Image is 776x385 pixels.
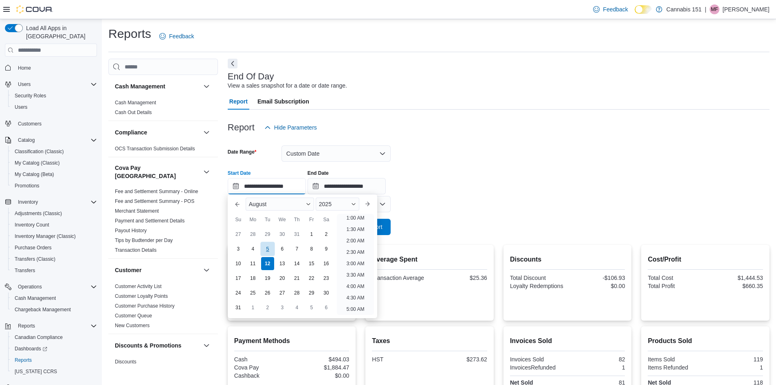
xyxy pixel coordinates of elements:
[108,26,151,42] h1: Reports
[23,24,97,40] span: Load All Apps in [GEOGRAPHIC_DATA]
[320,228,333,241] div: day-2
[11,209,65,218] a: Adjustments (Classic)
[15,267,35,274] span: Transfers
[18,137,35,143] span: Catalog
[8,180,100,191] button: Promotions
[15,282,45,292] button: Operations
[246,242,259,255] div: day-4
[707,283,763,289] div: $660.35
[261,213,274,226] div: Tu
[246,272,259,285] div: day-18
[115,247,156,253] a: Transaction Details
[115,227,147,234] span: Payout History
[228,178,306,194] input: Press the down key to enter a popover containing a calendar. Press the escape key to close the po...
[707,275,763,281] div: $1,444.53
[510,283,566,289] div: Loyalty Redemptions
[234,336,350,346] h2: Payment Methods
[11,332,97,342] span: Canadian Compliance
[293,356,349,363] div: $494.03
[343,270,367,280] li: 3:30 AM
[293,364,349,371] div: $1,884.47
[11,220,97,230] span: Inventory Count
[2,79,100,90] button: Users
[115,341,200,350] button: Discounts & Promotions
[320,272,333,285] div: day-23
[2,118,100,130] button: Customers
[108,187,218,258] div: Cova Pay [GEOGRAPHIC_DATA]
[648,283,703,289] div: Total Profit
[15,183,40,189] span: Promotions
[108,98,218,121] div: Cash Management
[11,293,97,303] span: Cash Management
[246,301,259,314] div: day-1
[8,354,100,366] button: Reports
[648,356,703,363] div: Items Sold
[115,266,141,274] h3: Customer
[246,257,259,270] div: day-11
[15,222,49,228] span: Inventory Count
[15,171,54,178] span: My Catalog (Beta)
[2,196,100,208] button: Inventory
[228,72,274,81] h3: End Of Day
[305,272,318,285] div: day-22
[11,254,97,264] span: Transfers (Classic)
[15,334,63,341] span: Canadian Compliance
[308,178,386,194] input: Press the down key to open a popover containing a calendar.
[261,286,274,299] div: day-26
[2,281,100,293] button: Operations
[510,275,566,281] div: Total Discount
[11,305,74,315] a: Chargeback Management
[202,167,211,177] button: Cova Pay [GEOGRAPHIC_DATA]
[18,323,35,329] span: Reports
[229,93,248,110] span: Report
[15,197,97,207] span: Inventory
[11,158,97,168] span: My Catalog (Classic)
[202,265,211,275] button: Customer
[276,242,289,255] div: day-6
[246,213,259,226] div: Mo
[232,301,245,314] div: day-31
[603,5,628,13] span: Feedback
[228,149,257,155] label: Date Range
[510,255,625,264] h2: Discounts
[11,355,97,365] span: Reports
[8,231,100,242] button: Inventory Manager (Classic)
[290,286,303,299] div: day-28
[261,228,274,241] div: day-29
[723,4,769,14] p: [PERSON_NAME]
[115,283,162,290] span: Customer Activity List
[15,306,71,313] span: Chargeback Management
[15,357,32,363] span: Reports
[320,301,333,314] div: day-6
[15,119,45,129] a: Customers
[228,59,237,68] button: Next
[320,286,333,299] div: day-30
[11,332,66,342] a: Canadian Compliance
[11,266,97,275] span: Transfers
[115,218,185,224] a: Payment and Settlement Details
[115,110,152,115] a: Cash Out Details
[290,242,303,255] div: day-7
[15,79,34,89] button: Users
[232,257,245,270] div: day-10
[590,1,631,18] a: Feedback
[276,228,289,241] div: day-30
[15,282,97,292] span: Operations
[115,164,200,180] button: Cova Pay [GEOGRAPHIC_DATA]
[115,313,152,319] a: Customer Queue
[343,304,367,314] li: 5:00 AM
[293,372,349,379] div: $0.00
[11,254,59,264] a: Transfers (Classic)
[2,62,100,73] button: Home
[305,286,318,299] div: day-29
[15,321,38,331] button: Reports
[115,266,200,274] button: Customer
[115,128,147,136] h3: Compliance
[319,201,332,207] span: 2025
[711,4,718,14] span: MF
[707,356,763,363] div: 119
[707,364,763,371] div: 1
[115,198,194,205] span: Fee and Settlement Summary - POS
[11,158,63,168] a: My Catalog (Classic)
[11,367,60,376] a: [US_STATE] CCRS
